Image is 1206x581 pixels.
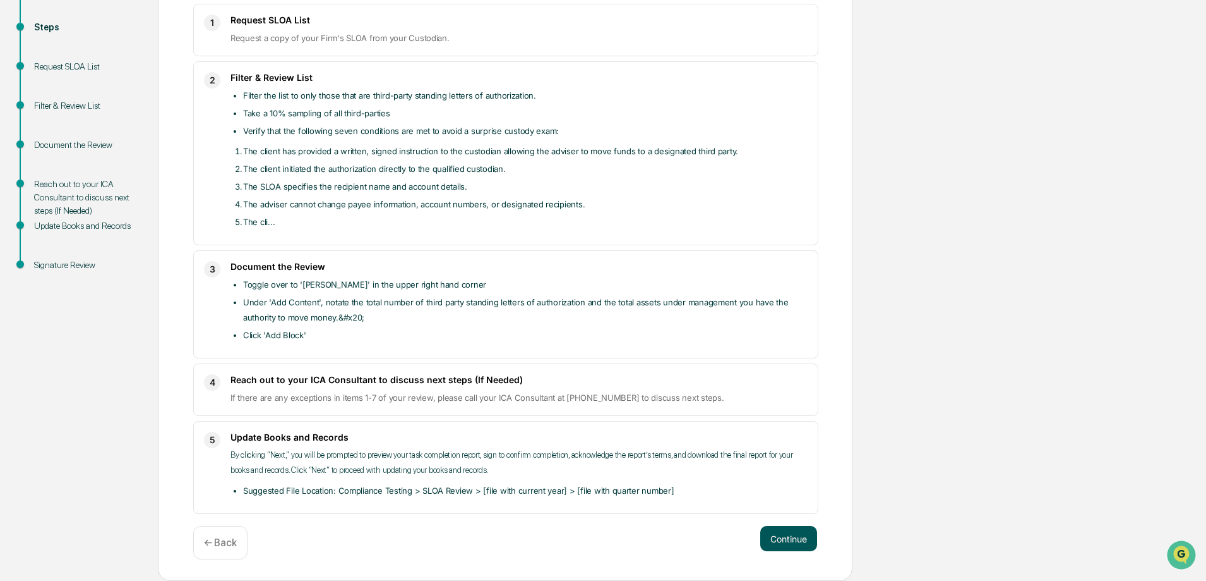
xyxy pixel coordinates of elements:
[243,123,808,138] li: Verify that the following seven conditions are met to avoid a surprise custody exam:
[89,214,153,224] a: Powered byPylon
[34,60,138,73] div: Request SLOA List
[210,432,215,448] span: 5
[243,197,808,212] li: The adviser cannot change payee information, account numbers, or designated recipients.
[243,483,808,498] li: Suggested File Location: Compliance Testing > SLOA Review > [file with current year] > [file with...
[1166,539,1200,573] iframe: Open customer support
[34,259,138,272] div: Signature Review
[230,15,808,25] h3: Request SLOA List
[210,375,215,390] span: 4
[8,154,87,177] a: 🖐️Preclearance
[34,99,138,113] div: Filter & Review List
[204,537,237,549] p: ← Back
[230,374,808,385] h3: Reach out to your ICA Consultant to discuss next steps (If Needed)
[243,214,808,229] li: The cli...
[25,159,81,172] span: Preclearance
[230,448,808,478] p: By clicking “Next,” you will be prompted to preview your task completion report, sign to confirm ...
[760,526,817,551] button: Continue
[230,261,808,272] h3: Document the Review
[243,106,808,121] li: Take a 10% sampling of all third-parties
[243,144,808,159] li: The client has provided a written, signed instruction to the custodian allowing the adviser to mo...
[215,101,230,116] button: Start new chat
[34,178,138,217] div: Reach out to your ICA Consultant to discuss next steps (If Needed)
[25,183,80,196] span: Data Lookup
[243,161,808,176] li: The client initiated the authorization directly to the qualified custodian.
[230,72,808,83] h3: Filter & Review List
[92,161,102,171] div: 🗄️
[13,27,230,47] p: How can we help?
[126,214,153,224] span: Pylon
[43,97,207,109] div: Start new chat
[13,97,35,119] img: 1746055101610-c473b297-6a78-478c-a979-82029cc54cd1
[87,154,162,177] a: 🗄️Attestations
[13,185,23,195] div: 🔎
[243,179,808,194] li: The SLOA specifies the recipient name and account details.
[8,178,85,201] a: 🔎Data Lookup
[104,159,157,172] span: Attestations
[243,327,808,343] li: Click 'Add Block'
[210,262,215,277] span: 3
[230,432,808,443] h3: Update Books and Records
[243,88,808,103] li: Filter the list to only those that are third-party standing letters of authorization.
[34,219,138,233] div: Update Books and Records
[34,138,138,152] div: Document the Review
[243,295,808,325] li: Under 'Add Content', notate the total number of third party standing letters of authorization and...
[243,277,808,292] li: Toggle over to '[PERSON_NAME]' in the upper right hand corner
[230,393,724,403] span: If there are any exceptions in items 1-7 of your review, please call your ICA Consultant at [PHON...
[34,21,138,34] div: Steps
[230,33,450,43] span: Request a copy of your Firm's SLOA from your Custodian.
[13,161,23,171] div: 🖐️
[210,15,214,30] span: 1
[210,73,215,88] span: 2
[43,109,160,119] div: We're available if you need us!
